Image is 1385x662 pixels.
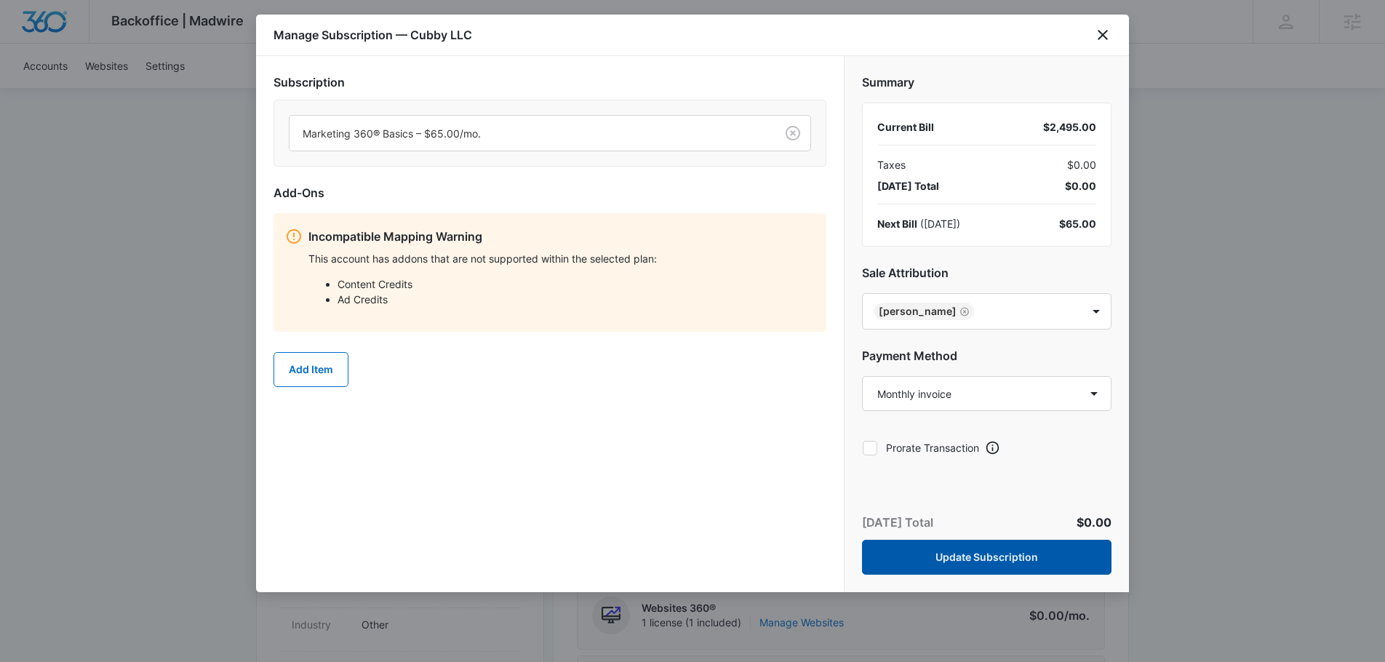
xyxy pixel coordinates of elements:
[274,352,348,387] button: Add Item
[862,540,1111,575] button: Update Subscription
[274,73,826,91] h2: Subscription
[877,178,939,194] span: [DATE] Total
[338,292,815,307] li: Ad Credits
[877,216,960,231] div: ( [DATE] )
[1065,178,1096,194] span: $0.00
[877,157,906,172] span: Taxes
[1077,515,1111,530] span: $0.00
[1094,26,1111,44] button: close
[862,264,1111,282] h2: Sale Attribution
[338,276,815,292] li: Content Credits
[274,184,826,202] h2: Add-Ons
[274,26,472,44] h1: Manage Subscription — Cubby LLC
[877,121,934,133] span: Current Bill
[781,121,805,145] button: Clear
[308,251,815,266] p: This account has addons that are not supported within the selected plan:
[1043,119,1096,135] div: $2,495.00
[879,306,957,316] div: [PERSON_NAME]
[1059,216,1096,231] div: $65.00
[877,218,917,230] span: Next Bill
[862,73,1111,91] h2: Summary
[862,347,1111,364] h2: Payment Method
[308,228,815,245] p: Incompatible Mapping Warning
[862,440,979,455] label: Prorate Transaction
[862,514,933,531] p: [DATE] Total
[957,306,970,316] div: Remove Joel Green
[1067,157,1096,172] span: $0.00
